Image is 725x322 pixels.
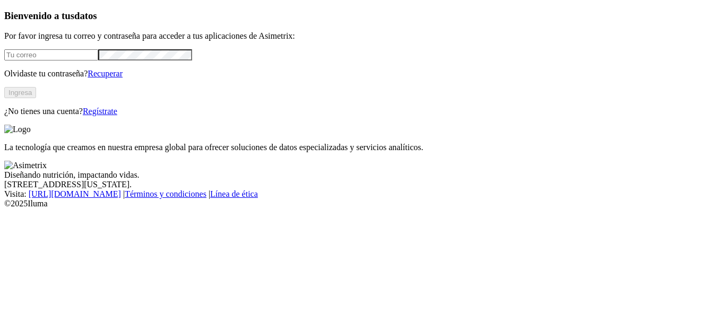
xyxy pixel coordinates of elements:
a: Línea de ética [210,189,258,198]
div: Visita : | | [4,189,721,199]
img: Logo [4,125,31,134]
div: Diseñando nutrición, impactando vidas. [4,170,721,180]
button: Ingresa [4,87,36,98]
p: La tecnología que creamos en nuestra empresa global para ofrecer soluciones de datos especializad... [4,143,721,152]
div: © 2025 Iluma [4,199,721,208]
span: datos [74,10,97,21]
p: Olvidaste tu contraseña? [4,69,721,79]
a: Recuperar [88,69,123,78]
p: ¿No tienes una cuenta? [4,107,721,116]
img: Asimetrix [4,161,47,170]
a: Regístrate [83,107,117,116]
a: Términos y condiciones [125,189,206,198]
p: Por favor ingresa tu correo y contraseña para acceder a tus aplicaciones de Asimetrix: [4,31,721,41]
input: Tu correo [4,49,98,60]
h3: Bienvenido a tus [4,10,721,22]
div: [STREET_ADDRESS][US_STATE]. [4,180,721,189]
a: [URL][DOMAIN_NAME] [29,189,121,198]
